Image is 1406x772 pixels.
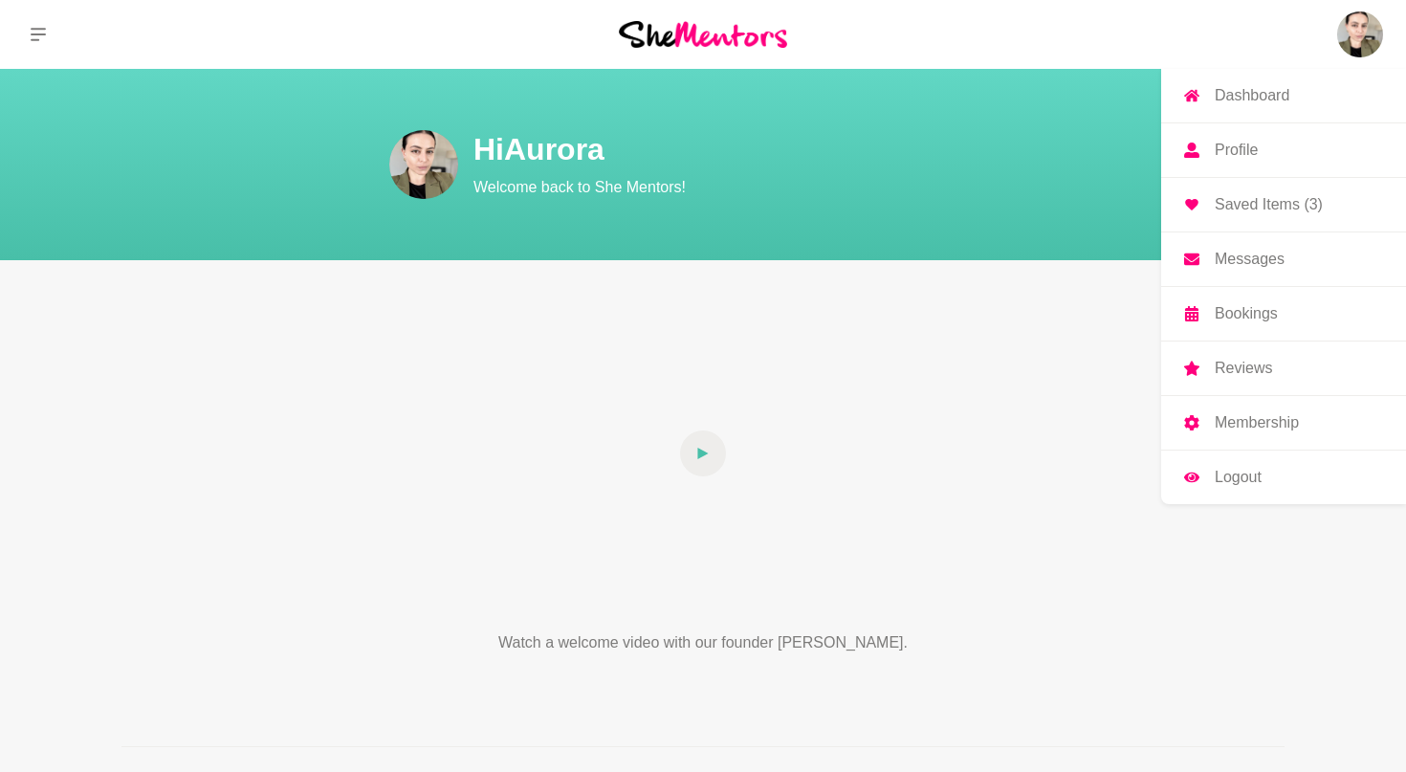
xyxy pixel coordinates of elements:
a: Bookings [1161,287,1406,341]
p: Messages [1215,252,1285,267]
p: Logout [1215,470,1262,485]
a: Dashboard [1161,69,1406,122]
p: Membership [1215,415,1299,430]
p: Dashboard [1215,88,1289,103]
p: Saved Items (3) [1215,197,1323,212]
h1: Hi Aurora [473,130,1162,168]
a: Reviews [1161,342,1406,395]
a: Aurora FrancoisDashboardProfileSaved Items (3)MessagesBookingsReviewsMembershipLogout [1337,11,1383,57]
p: Reviews [1215,361,1272,376]
p: Watch a welcome video with our founder [PERSON_NAME]. [428,631,978,654]
img: She Mentors Logo [619,21,787,47]
p: Bookings [1215,306,1278,321]
p: Profile [1215,143,1258,158]
img: Aurora Francois [1337,11,1383,57]
a: Saved Items (3) [1161,178,1406,232]
a: Profile [1161,123,1406,177]
p: Welcome back to She Mentors! [473,176,1162,199]
img: Aurora Francois [389,130,458,199]
a: Messages [1161,232,1406,286]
